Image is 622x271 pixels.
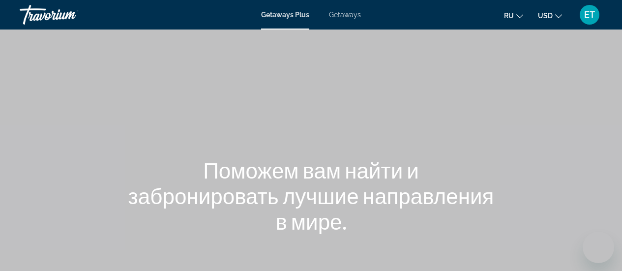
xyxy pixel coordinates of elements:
span: ET [584,10,595,20]
a: Getaways [329,11,361,19]
span: USD [538,12,553,20]
button: Change currency [538,8,562,23]
a: Getaways Plus [261,11,309,19]
button: Change language [504,8,523,23]
h1: Поможем вам найти и забронировать лучшие направления в мире. [127,157,496,234]
a: Travorium [20,2,118,28]
span: ru [504,12,514,20]
iframe: Button to launch messaging window [583,232,614,263]
button: User Menu [577,4,602,25]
